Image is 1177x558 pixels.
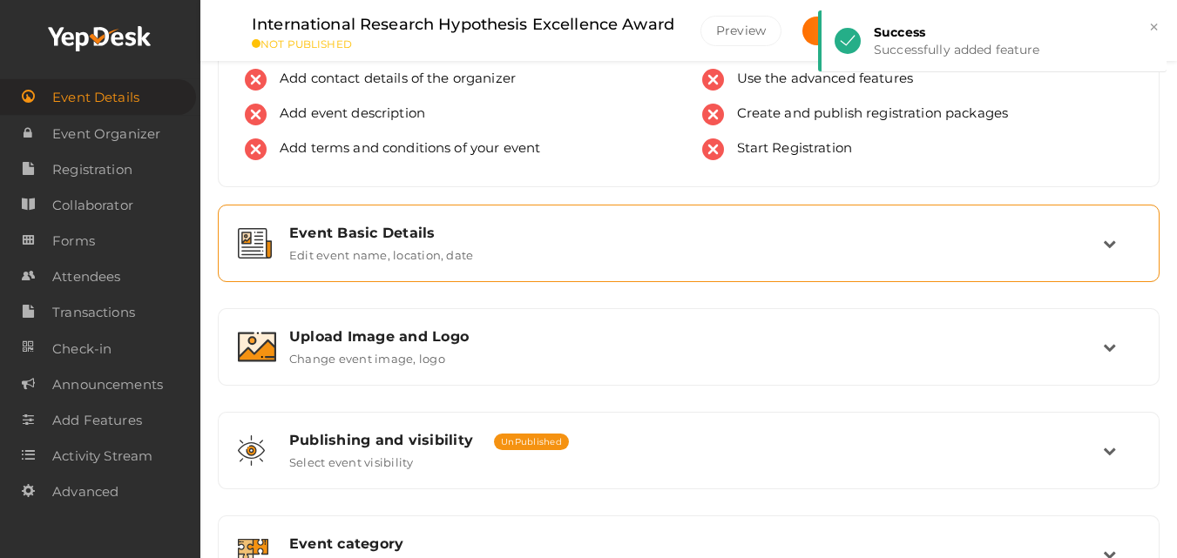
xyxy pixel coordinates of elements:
img: error.svg [245,69,267,91]
span: Registration [52,152,132,187]
span: Attendees [52,259,120,294]
button: Preview [700,16,781,46]
span: Create and publish registration packages [724,104,1009,125]
span: Transactions [52,295,135,330]
a: Publishing and visibility UnPublished Select event visibility [227,456,1150,473]
span: Publishing and visibility [289,432,473,448]
span: Add Features [52,403,142,438]
span: Forms [52,224,95,259]
label: Select event visibility [289,448,414,469]
div: Event Basic Details [289,225,1103,241]
img: error.svg [702,138,724,160]
span: Activity Stream [52,439,152,474]
label: International Research Hypothesis Excellence Award [252,12,674,37]
a: Upload Image and Logo Change event image, logo [227,353,1150,369]
span: Event Organizer [52,117,160,151]
div: Upload Image and Logo [289,328,1103,345]
button: × [1148,17,1160,37]
span: Collaborator [52,188,133,223]
span: Add contact details of the organizer [267,69,516,91]
div: Success [874,24,1153,41]
span: Advanced [52,474,118,509]
span: Use the advanced features [724,69,914,91]
div: Successfully added feature [874,41,1153,58]
span: Add event description [267,104,425,125]
img: error.svg [702,69,724,91]
span: Check-in [52,332,112,366]
img: image.svg [238,332,276,362]
div: Event category [289,535,1103,552]
small: NOT PUBLISHED [252,37,674,50]
a: Event Basic Details Edit event name, location, date [227,249,1150,266]
span: Announcements [52,367,163,402]
span: Start Registration [724,138,853,160]
img: error.svg [245,138,267,160]
img: shared-vision.svg [238,435,265,466]
label: Edit event name, location, date [289,241,473,262]
label: Change event image, logo [289,345,445,366]
img: error.svg [702,104,724,125]
span: UnPublished [494,434,569,450]
img: event-details.svg [238,228,272,259]
span: Add terms and conditions of your event [267,138,540,160]
button: Publish [802,17,878,45]
img: error.svg [245,104,267,125]
span: Event Details [52,80,139,115]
